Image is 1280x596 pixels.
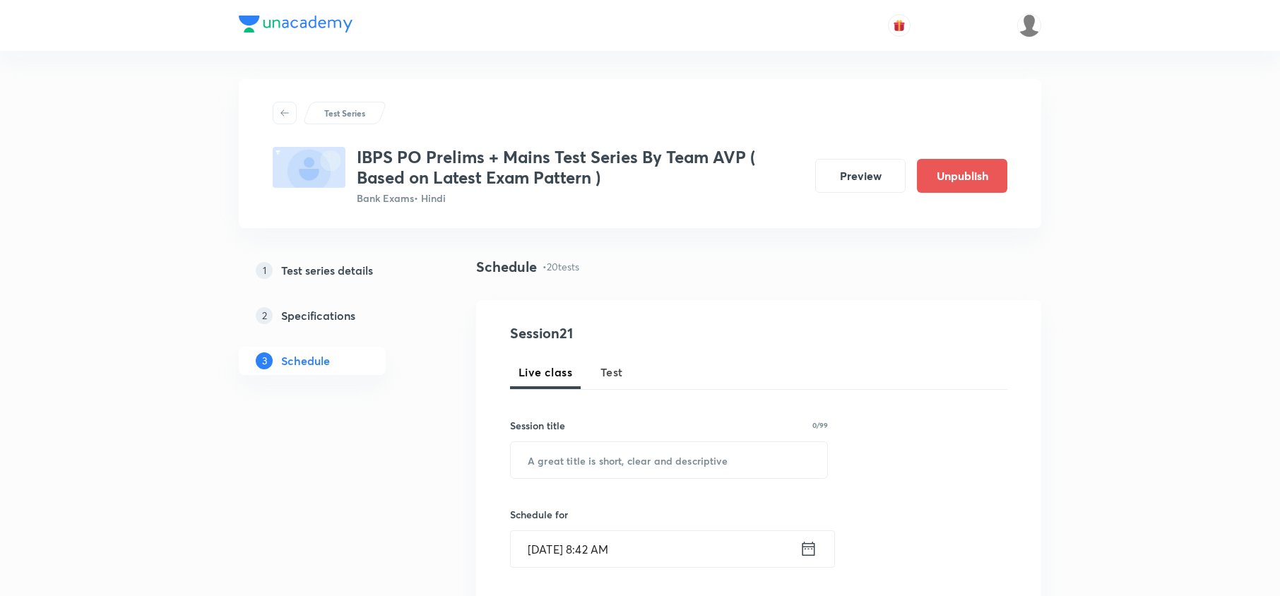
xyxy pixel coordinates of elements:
[273,147,345,188] img: fallback-thumbnail.png
[917,159,1007,193] button: Unpublish
[812,422,828,429] p: 0/99
[357,191,804,205] p: Bank Exams • Hindi
[239,302,431,330] a: 2Specifications
[510,507,828,522] h6: Schedule for
[281,307,355,324] h5: Specifications
[281,352,330,369] h5: Schedule
[600,364,623,381] span: Test
[324,107,365,119] p: Test Series
[239,16,352,36] a: Company Logo
[518,364,572,381] span: Live class
[357,147,804,188] h3: IBPS PO Prelims + Mains Test Series By Team AVP ( Based on Latest Exam Pattern )
[543,259,579,274] p: • 20 tests
[510,323,768,344] h4: Session 21
[888,14,911,37] button: avatar
[511,442,827,478] input: A great title is short, clear and descriptive
[256,307,273,324] p: 2
[1017,13,1041,37] img: Kriti
[256,262,273,279] p: 1
[476,256,537,278] h4: Schedule
[510,418,565,433] h6: Session title
[281,262,373,279] h5: Test series details
[256,352,273,369] p: 3
[239,16,352,32] img: Company Logo
[239,256,431,285] a: 1Test series details
[815,159,906,193] button: Preview
[893,19,906,32] img: avatar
